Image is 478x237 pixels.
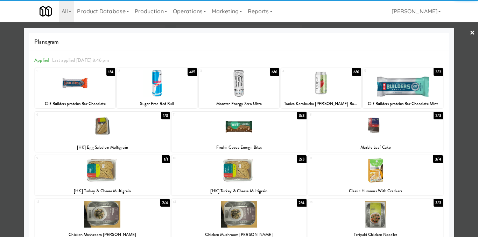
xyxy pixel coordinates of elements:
[35,143,170,152] div: [HK] Egg Salad on Multigrain
[309,143,442,152] div: Marble Loaf Cake
[310,199,376,205] div: 14
[162,155,170,163] div: 1/1
[36,187,169,195] div: [HK] Turkey & Cheese Multigrain
[171,143,306,152] div: Freshii Cocoa Energii Bites
[34,37,443,47] span: Planogram
[282,99,360,108] div: Tonica Kombucha [PERSON_NAME] Bounce
[160,199,170,207] div: 2/4
[171,155,306,195] div: 102/3[HK] Turkey & Cheese Multigrain
[36,155,103,161] div: 9
[270,68,279,76] div: 6/6
[308,143,443,152] div: Marble Loaf Cake
[173,187,305,195] div: [HK] Turkey & Cheese Multigrain
[35,155,170,195] div: 91/1[HK] Turkey & Cheese Multigrain
[352,68,361,76] div: 6/6
[199,99,279,108] div: Monster Energy Zero Ultra
[470,22,475,44] a: ×
[188,68,197,76] div: 4/5
[35,112,170,152] div: 61/3[HK] Egg Salad on Multigrain
[309,187,442,195] div: Classic Hummus With Crackers
[282,68,321,74] div: 4
[297,199,306,207] div: 2/4
[433,155,443,163] div: 3/4
[117,68,197,108] div: 24/5Sugar Free Red Bull
[199,68,279,108] div: 36/6Monster Energy Zero Ultra
[297,112,306,119] div: 3/3
[200,68,239,74] div: 3
[308,155,443,195] div: 113/4Classic Hummus With Crackers
[171,187,306,195] div: [HK] Turkey & Cheese Multigrain
[35,187,170,195] div: [HK] Turkey & Cheese Multigrain
[363,68,443,108] div: 53/3Clif Builders proteins Bar Chocolate Mint
[35,68,115,108] div: 11/4Clif Builders proteins Bar Chocolate
[297,155,306,163] div: 2/3
[106,68,115,76] div: 1/4
[52,57,109,64] span: Last applied [DATE] 8:46 pm
[118,68,157,74] div: 2
[281,99,361,108] div: Tonica Kombucha [PERSON_NAME] Bounce
[434,199,443,207] div: 3/3
[281,68,361,108] div: 46/6Tonica Kombucha [PERSON_NAME] Bounce
[364,99,442,108] div: Clif Builders proteins Bar Chocolate Mint
[308,112,443,152] div: 82/3Marble Loaf Cake
[171,112,306,152] div: 73/3Freshii Cocoa Energii Bites
[118,99,196,108] div: Sugar Free Red Bull
[36,99,114,108] div: Clif Builders proteins Bar Chocolate
[434,112,443,119] div: 2/3
[173,155,239,161] div: 10
[310,112,376,118] div: 8
[36,112,103,118] div: 6
[40,5,52,17] img: Micromart
[364,68,403,74] div: 5
[200,99,278,108] div: Monster Energy Zero Ultra
[161,112,170,119] div: 1/3
[363,99,443,108] div: Clif Builders proteins Bar Chocolate Mint
[36,143,169,152] div: [HK] Egg Salad on Multigrain
[173,143,305,152] div: Freshii Cocoa Energii Bites
[36,68,75,74] div: 1
[173,199,239,205] div: 13
[36,199,103,205] div: 12
[310,155,376,161] div: 11
[35,99,115,108] div: Clif Builders proteins Bar Chocolate
[434,68,443,76] div: 3/3
[117,99,197,108] div: Sugar Free Red Bull
[173,112,239,118] div: 7
[308,187,443,195] div: Classic Hummus With Crackers
[34,57,49,64] span: Applied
